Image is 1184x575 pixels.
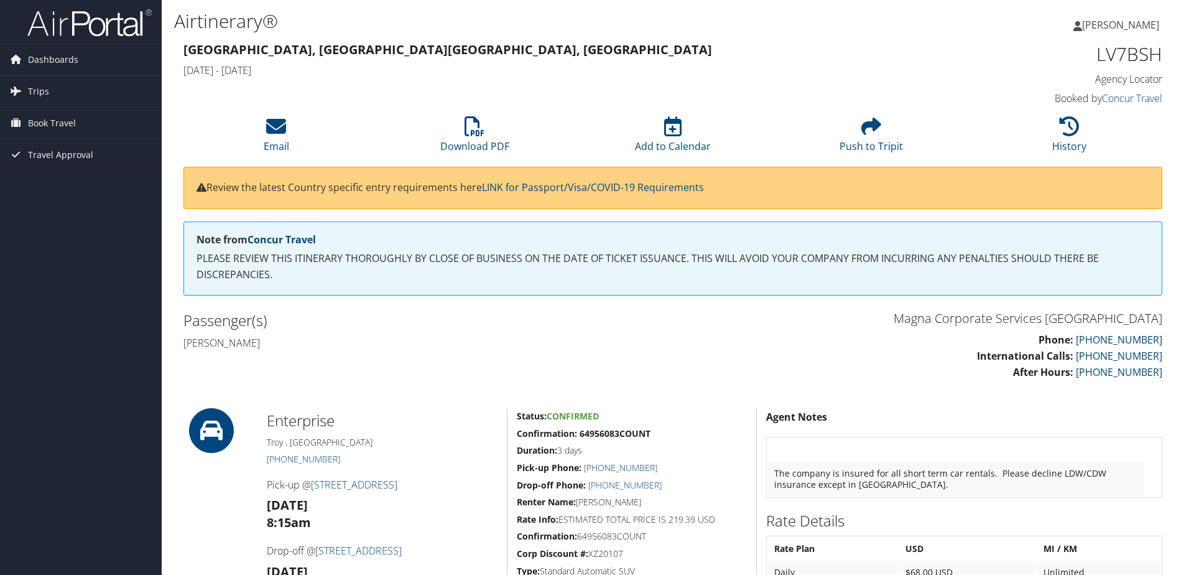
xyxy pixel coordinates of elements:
p: Review the latest Country specific entry requirements here [197,180,1149,196]
h4: Drop-off @ [267,544,497,558]
a: [PERSON_NAME] [1073,6,1172,44]
a: [PHONE_NUMBER] [1076,333,1162,347]
th: Rate Plan [768,538,898,560]
h5: [PERSON_NAME] [517,496,747,508]
strong: Confirmation: 64956083COUNT [517,428,650,439]
strong: Pick-up Phone: [517,462,581,474]
h2: Passenger(s) [183,310,664,331]
img: airportal-logo.png [27,8,152,37]
h5: 64956083COUNT [517,530,747,543]
a: Concur Travel [1102,91,1162,105]
a: [PHONE_NUMBER] [1076,365,1162,379]
span: Confirmed [547,410,599,422]
h5: XZ20107 [517,548,747,560]
strong: Status: [517,410,547,422]
h3: Magna Corporate Services [GEOGRAPHIC_DATA] [682,310,1162,327]
span: Travel Approval [28,139,93,171]
strong: Corp Discount #: [517,548,588,559]
a: [PHONE_NUMBER] [1076,349,1162,363]
h4: [DATE] - [DATE] [183,63,913,77]
strong: Agent Notes [766,410,827,424]
strong: Rate Info: [517,513,558,525]
a: Push to Tripit [839,123,903,153]
h4: Pick-up @ [267,478,497,492]
strong: After Hours: [1013,365,1073,379]
span: Trips [28,76,49,107]
h5: 3 days [517,444,747,457]
h5: Troy , [GEOGRAPHIC_DATA] [267,436,497,449]
a: Add to Calendar [635,123,711,153]
strong: Duration: [517,444,557,456]
a: [PHONE_NUMBER] [584,462,657,474]
strong: Phone: [1038,333,1073,347]
th: MI / KM [1037,538,1160,560]
strong: Renter Name: [517,496,576,508]
strong: Note from [197,233,316,246]
h2: Enterprise [267,410,497,431]
strong: [GEOGRAPHIC_DATA], [GEOGRAPHIC_DATA] [GEOGRAPHIC_DATA], [GEOGRAPHIC_DATA] [183,41,712,58]
strong: Confirmation: [517,530,577,542]
h4: Agency Locator [932,72,1162,86]
th: USD [899,538,1037,560]
span: Dashboards [28,44,78,75]
strong: International Calls: [977,349,1073,363]
p: The company is insured for all short term car rentals. Please decline LDW/CDW insurance except in... [774,468,1138,490]
a: [STREET_ADDRESS] [315,544,402,558]
a: [PHONE_NUMBER] [588,479,662,491]
h4: [PERSON_NAME] [183,336,664,350]
strong: [DATE] [267,497,308,513]
a: Email [264,123,289,153]
h1: LV7BSH [932,41,1162,67]
a: History [1052,123,1086,153]
a: [PHONE_NUMBER] [267,453,340,465]
h5: ESTIMATED TOTAL PRICE IS 219.39 USD [517,513,747,526]
strong: 8:15am [267,514,311,531]
span: [PERSON_NAME] [1082,18,1159,32]
a: [STREET_ADDRESS] [311,478,397,492]
span: Book Travel [28,108,76,139]
h4: Booked by [932,91,1162,105]
a: Concur Travel [247,233,316,246]
a: LINK for Passport/Visa/COVID-19 Requirements [482,180,704,194]
strong: Drop-off Phone: [517,479,586,491]
h2: Rate Details [766,510,1162,531]
a: Download PDF [440,123,509,153]
p: PLEASE REVIEW THIS ITINERARY THOROUGHLY BY CLOSE OF BUSINESS ON THE DATE OF TICKET ISSUANCE. THIS... [197,251,1149,283]
h1: Airtinerary® [174,8,839,34]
